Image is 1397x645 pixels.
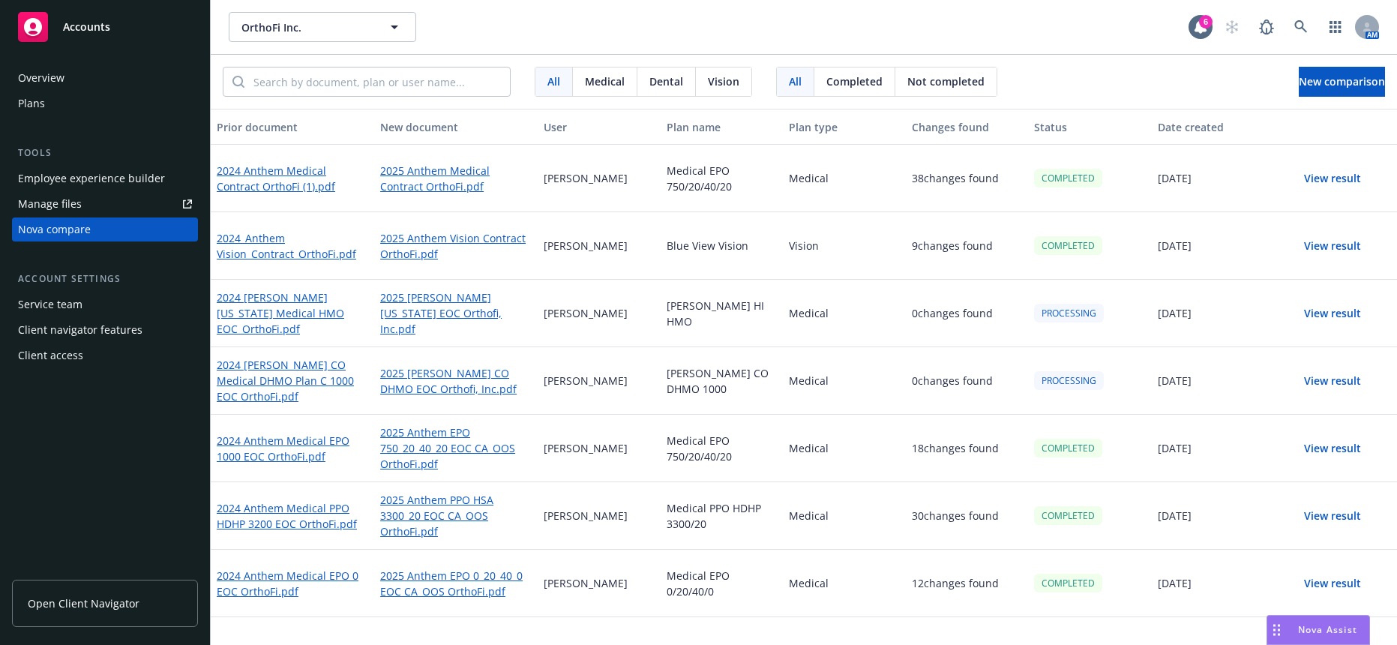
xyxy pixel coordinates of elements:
[1034,119,1146,135] div: Status
[18,318,142,342] div: Client navigator features
[912,170,999,186] p: 38 changes found
[661,109,784,145] button: Plan name
[1158,170,1192,186] p: [DATE]
[1158,440,1192,456] p: [DATE]
[906,109,1029,145] button: Changes found
[912,238,993,253] p: 9 changes found
[12,271,198,286] div: Account settings
[1034,506,1102,525] div: COMPLETED
[912,119,1023,135] div: Changes found
[544,305,628,321] p: [PERSON_NAME]
[661,415,784,482] div: Medical EPO 750/20/40/20
[380,230,532,262] a: 2025 Anthem Vision Contract OrthoFi.pdf
[28,595,139,611] span: Open Client Navigator
[1158,575,1192,591] p: [DATE]
[1152,109,1275,145] button: Date created
[12,91,198,115] a: Plans
[783,482,906,550] div: Medical
[217,500,368,532] a: 2024 Anthem Medical PPO HDHP 3200 EOC OrthoFi.pdf
[1299,67,1385,97] button: New comparison
[907,73,985,89] span: Not completed
[667,119,778,135] div: Plan name
[1299,74,1385,88] span: New comparison
[12,166,198,190] a: Employee experience builder
[1298,623,1357,636] span: Nova Assist
[661,550,784,617] div: Medical EPO 0/20/40/0
[544,238,628,253] p: [PERSON_NAME]
[1267,616,1286,644] div: Drag to move
[18,192,82,216] div: Manage files
[1280,568,1385,598] button: View result
[649,73,683,89] span: Dental
[661,482,784,550] div: Medical PPO HDHP 3300/20
[12,192,198,216] a: Manage files
[217,230,368,262] a: 2024_Anthem Vision_Contract_OrthoFi.pdf
[380,568,532,599] a: 2025 Anthem EPO 0_20_40_0 EOC CA_OOS OrthoFi.pdf
[912,575,999,591] p: 12 changes found
[912,373,993,388] p: 0 changes found
[708,73,739,89] span: Vision
[380,365,532,397] a: 2025 [PERSON_NAME] CO DHMO EOC Orthofi, Inc.pdf
[661,347,784,415] div: [PERSON_NAME] CO DHMO 1000
[789,119,900,135] div: Plan type
[544,440,628,456] p: [PERSON_NAME]
[12,145,198,160] div: Tools
[1321,12,1351,42] a: Switch app
[1280,433,1385,463] button: View result
[783,347,906,415] div: Medical
[1034,371,1104,390] div: PROCESSING
[18,91,45,115] div: Plans
[826,73,883,89] span: Completed
[380,289,532,337] a: 2025 [PERSON_NAME] [US_STATE] EOC Orthofi, Inc.pdf
[12,343,198,367] a: Client access
[1158,238,1192,253] p: [DATE]
[912,305,993,321] p: 0 changes found
[1034,169,1102,187] div: COMPLETED
[229,12,416,42] button: OrthoFi Inc.
[217,568,368,599] a: 2024 Anthem Medical EPO 0 EOC OrthoFi.pdf
[241,19,371,35] span: OrthoFi Inc.
[1252,12,1282,42] a: Report a Bug
[783,145,906,212] div: Medical
[18,66,64,90] div: Overview
[18,217,91,241] div: Nova compare
[1158,119,1269,135] div: Date created
[18,166,165,190] div: Employee experience builder
[544,575,628,591] p: [PERSON_NAME]
[1286,12,1316,42] a: Search
[18,343,83,367] div: Client access
[547,73,560,89] span: All
[217,357,368,404] a: 2024 [PERSON_NAME] CO Medical DHMO Plan C 1000 EOC OrthoFi.pdf
[217,433,368,464] a: 2024 Anthem Medical EPO 1000 EOC OrthoFi.pdf
[374,109,538,145] button: New document
[783,109,906,145] button: Plan type
[661,280,784,347] div: [PERSON_NAME] HI HMO
[544,119,655,135] div: User
[217,163,368,194] a: 2024 Anthem Medical Contract OrthoFi (1).pdf
[211,109,374,145] button: Prior document
[1280,231,1385,261] button: View result
[1280,501,1385,531] button: View result
[538,109,661,145] button: User
[1217,12,1247,42] a: Start snowing
[12,292,198,316] a: Service team
[912,440,999,456] p: 18 changes found
[585,73,625,89] span: Medical
[1034,304,1104,322] div: PROCESSING
[232,76,244,88] svg: Search
[912,508,999,523] p: 30 changes found
[1158,373,1192,388] p: [DATE]
[12,318,198,342] a: Client navigator features
[12,6,198,48] a: Accounts
[217,289,368,337] a: 2024 [PERSON_NAME] [US_STATE] Medical HMO EOC_OrthoFi.pdf
[783,280,906,347] div: Medical
[1280,298,1385,328] button: View result
[1199,15,1213,28] div: 6
[1280,163,1385,193] button: View result
[544,373,628,388] p: [PERSON_NAME]
[783,415,906,482] div: Medical
[380,492,532,539] a: 2025 Anthem PPO HSA 3300_20 EOC CA_OOS OrthoFi.pdf
[244,67,510,96] input: Search by document, plan or user name...
[661,145,784,212] div: Medical EPO 750/20/40/20
[1034,439,1102,457] div: COMPLETED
